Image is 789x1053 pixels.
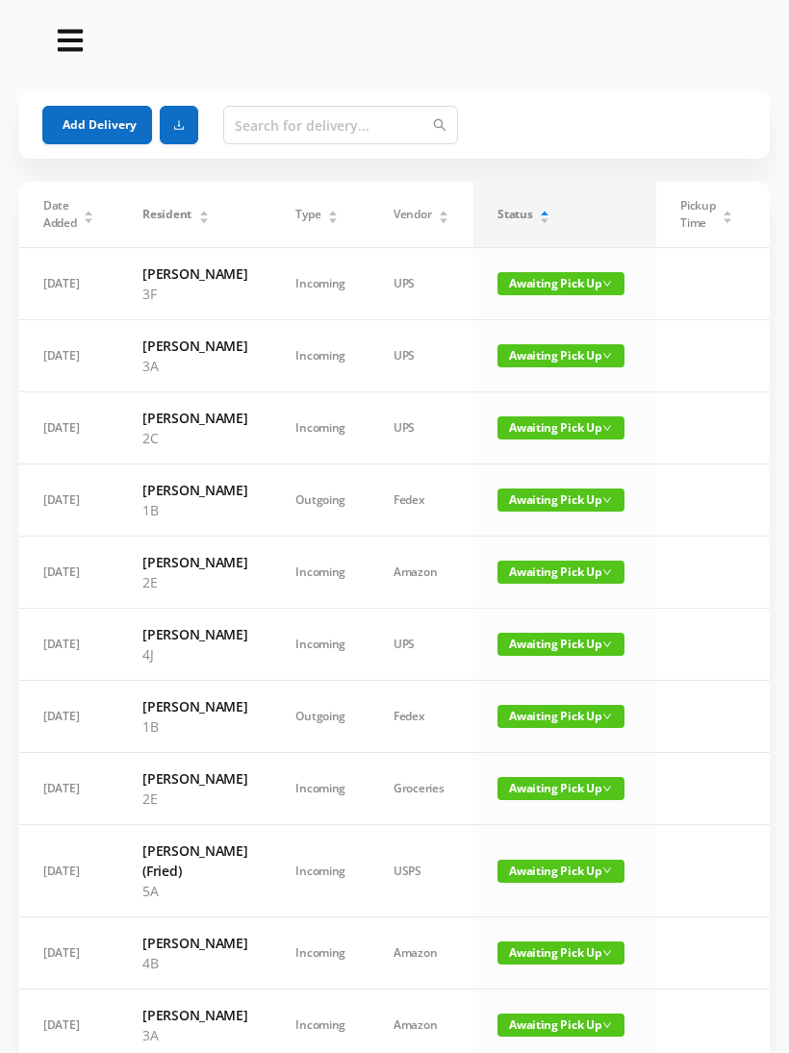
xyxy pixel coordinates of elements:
[602,784,612,793] i: icon: down
[497,941,624,965] span: Awaiting Pick Up
[142,336,247,356] h6: [PERSON_NAME]
[497,272,624,295] span: Awaiting Pick Up
[271,464,369,537] td: Outgoing
[84,208,94,213] i: icon: caret-up
[497,561,624,584] span: Awaiting Pick Up
[271,537,369,609] td: Incoming
[369,464,473,537] td: Fedex
[142,696,247,716] h6: [PERSON_NAME]
[438,208,449,219] div: Sort
[142,840,247,881] h6: [PERSON_NAME] (Fried)
[142,500,247,520] p: 1B
[198,208,209,213] i: icon: caret-up
[295,206,320,223] span: Type
[369,753,473,825] td: Groceries
[271,825,369,917] td: Incoming
[497,489,624,512] span: Awaiting Pick Up
[540,215,550,221] i: icon: caret-down
[497,206,532,223] span: Status
[142,768,247,789] h6: [PERSON_NAME]
[142,716,247,737] p: 1B
[271,753,369,825] td: Incoming
[19,464,118,537] td: [DATE]
[142,572,247,592] p: 2E
[142,356,247,376] p: 3A
[433,118,446,132] i: icon: search
[328,208,339,213] i: icon: caret-up
[142,408,247,428] h6: [PERSON_NAME]
[19,320,118,392] td: [DATE]
[19,917,118,990] td: [DATE]
[497,1014,624,1037] span: Awaiting Pick Up
[198,215,209,221] i: icon: caret-down
[602,948,612,958] i: icon: down
[271,320,369,392] td: Incoming
[19,248,118,320] td: [DATE]
[540,208,550,213] i: icon: caret-up
[19,537,118,609] td: [DATE]
[142,1025,247,1045] p: 3A
[723,215,733,221] i: icon: caret-down
[602,423,612,433] i: icon: down
[369,248,473,320] td: UPS
[602,639,612,649] i: icon: down
[369,917,473,990] td: Amazon
[602,1020,612,1030] i: icon: down
[43,197,77,232] span: Date Added
[142,284,247,304] p: 3F
[369,320,473,392] td: UPS
[142,789,247,809] p: 2E
[142,552,247,572] h6: [PERSON_NAME]
[142,953,247,973] p: 4B
[602,865,612,875] i: icon: down
[83,208,94,219] div: Sort
[142,644,247,664] p: 4J
[602,712,612,721] i: icon: down
[160,106,198,144] button: icon: download
[680,197,715,232] span: Pickup Time
[19,825,118,917] td: [DATE]
[19,681,118,753] td: [DATE]
[602,567,612,577] i: icon: down
[271,917,369,990] td: Incoming
[497,416,624,439] span: Awaiting Pick Up
[602,351,612,361] i: icon: down
[142,933,247,953] h6: [PERSON_NAME]
[369,681,473,753] td: Fedex
[369,609,473,681] td: UPS
[497,777,624,800] span: Awaiting Pick Up
[497,344,624,367] span: Awaiting Pick Up
[19,392,118,464] td: [DATE]
[327,208,339,219] div: Sort
[497,860,624,883] span: Awaiting Pick Up
[328,215,339,221] i: icon: caret-down
[497,633,624,656] span: Awaiting Pick Up
[439,215,449,221] i: icon: caret-down
[271,392,369,464] td: Incoming
[539,208,550,219] div: Sort
[42,106,152,144] button: Add Delivery
[271,248,369,320] td: Incoming
[198,208,210,219] div: Sort
[142,206,191,223] span: Resident
[602,279,612,288] i: icon: down
[271,681,369,753] td: Outgoing
[497,705,624,728] span: Awaiting Pick Up
[84,215,94,221] i: icon: caret-down
[142,428,247,448] p: 2C
[223,106,458,144] input: Search for delivery...
[142,263,247,284] h6: [PERSON_NAME]
[439,208,449,213] i: icon: caret-up
[369,825,473,917] td: USPS
[722,208,733,219] div: Sort
[142,624,247,644] h6: [PERSON_NAME]
[142,881,247,901] p: 5A
[142,1005,247,1025] h6: [PERSON_NAME]
[723,208,733,213] i: icon: caret-up
[142,480,247,500] h6: [PERSON_NAME]
[369,537,473,609] td: Amazon
[369,392,473,464] td: UPS
[394,206,431,223] span: Vendor
[271,609,369,681] td: Incoming
[19,753,118,825] td: [DATE]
